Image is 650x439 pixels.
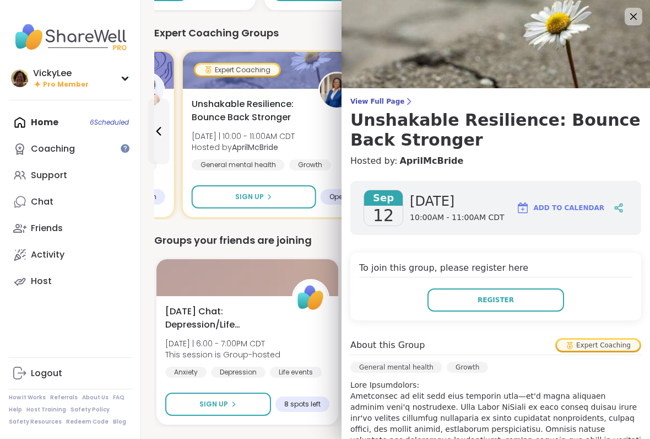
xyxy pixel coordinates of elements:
div: Coaching [31,143,75,155]
div: Chat [31,196,53,208]
button: Register [427,288,564,312]
button: Add to Calendar [511,195,609,221]
a: About Us [82,394,109,401]
div: Expert Coaching [196,65,279,76]
span: Open [139,192,156,201]
a: View Full PageUnshakable Resilience: Bounce Back Stronger [350,97,641,150]
a: Blog [113,418,126,426]
h4: To join this group, please register here [359,261,632,277]
span: 12 [373,206,394,226]
button: Sign Up [165,393,271,416]
div: Support [31,169,67,181]
div: Activity [31,249,64,261]
a: Activity [9,242,132,268]
h3: Unshakable Resilience: Bounce Back Stronger [350,110,641,150]
div: Expert Coaching Groups [154,25,637,41]
span: 8 spots left [284,400,321,409]
div: Mindfulness [99,159,157,170]
a: Referrals [50,394,78,401]
div: Host [31,275,52,287]
span: Open [329,192,347,201]
div: Growth [289,159,331,170]
a: FAQ [113,394,124,401]
span: Hosted by [192,142,295,153]
span: Pro Member [43,80,89,89]
img: ShareWell Nav Logo [9,18,132,56]
span: Sep [364,190,403,206]
span: Register [478,295,514,305]
div: General mental health [350,362,442,373]
span: This session is Group-hosted [165,349,280,360]
a: Chat [9,189,132,215]
span: [DATE] | 6:00 - 7:00PM CDT [165,338,280,349]
span: [DATE] | 10:00 - 11:00AM CDT [192,131,295,142]
span: Add to Calendar [534,203,604,213]
a: Support [9,162,132,189]
div: Anxiety [165,367,207,378]
span: [DATE] Chat: Depression/Life Challenges [165,305,280,331]
img: AprilMcBride [320,73,354,108]
h4: Hosted by: [350,154,641,168]
span: Unshakable Resilience: Bounce Back Stronger [192,98,306,124]
div: VickyLee [33,67,89,79]
a: Logout [9,360,132,387]
img: ShareWell Logomark [516,201,529,215]
div: Friends [31,222,63,234]
a: Safety Policy [71,406,110,414]
span: Sign Up [235,192,264,202]
button: Sign Up [192,185,316,208]
h4: About this Group [350,339,425,352]
div: Life events [270,367,322,378]
a: Redeem Code [66,418,109,426]
a: Safety Resources [9,418,62,426]
img: JuliaSatterlee [129,73,164,108]
div: General mental health [192,159,285,170]
a: Coaching [9,136,132,162]
div: Depression [211,367,266,378]
div: Groups your friends are joining [154,233,637,248]
a: How It Works [9,394,46,401]
a: AprilMcBride [399,154,463,168]
a: Friends [9,215,132,242]
iframe: Spotlight [121,144,129,153]
img: ShareWell [294,281,328,315]
div: Growth [447,362,488,373]
img: VickyLee [11,69,29,87]
span: View Full Page [350,97,641,106]
a: Host Training [26,406,66,414]
div: Expert Coaching [557,340,640,351]
a: Host [9,268,132,295]
b: AprilMcBride [232,142,278,153]
a: Help [9,406,22,414]
span: [DATE] [410,192,505,210]
span: Sign Up [199,399,228,409]
span: 10:00AM - 11:00AM CDT [410,212,505,223]
div: Logout [31,367,62,379]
